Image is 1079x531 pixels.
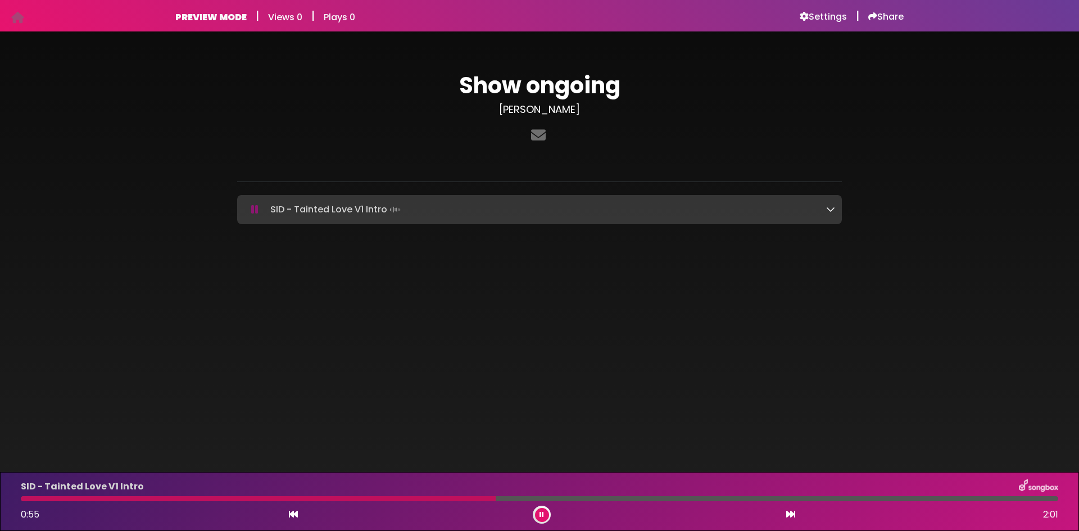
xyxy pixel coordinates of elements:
[311,9,315,22] h5: |
[387,202,403,217] img: waveform4.gif
[270,202,403,217] p: SID - Tainted Love V1 Intro
[268,12,302,22] h6: Views 0
[175,12,247,22] h6: PREVIEW MODE
[868,11,904,22] a: Share
[856,9,859,22] h5: |
[237,72,842,99] h1: Show ongoing
[800,11,847,22] a: Settings
[324,12,355,22] h6: Plays 0
[237,103,842,116] h3: [PERSON_NAME]
[256,9,259,22] h5: |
